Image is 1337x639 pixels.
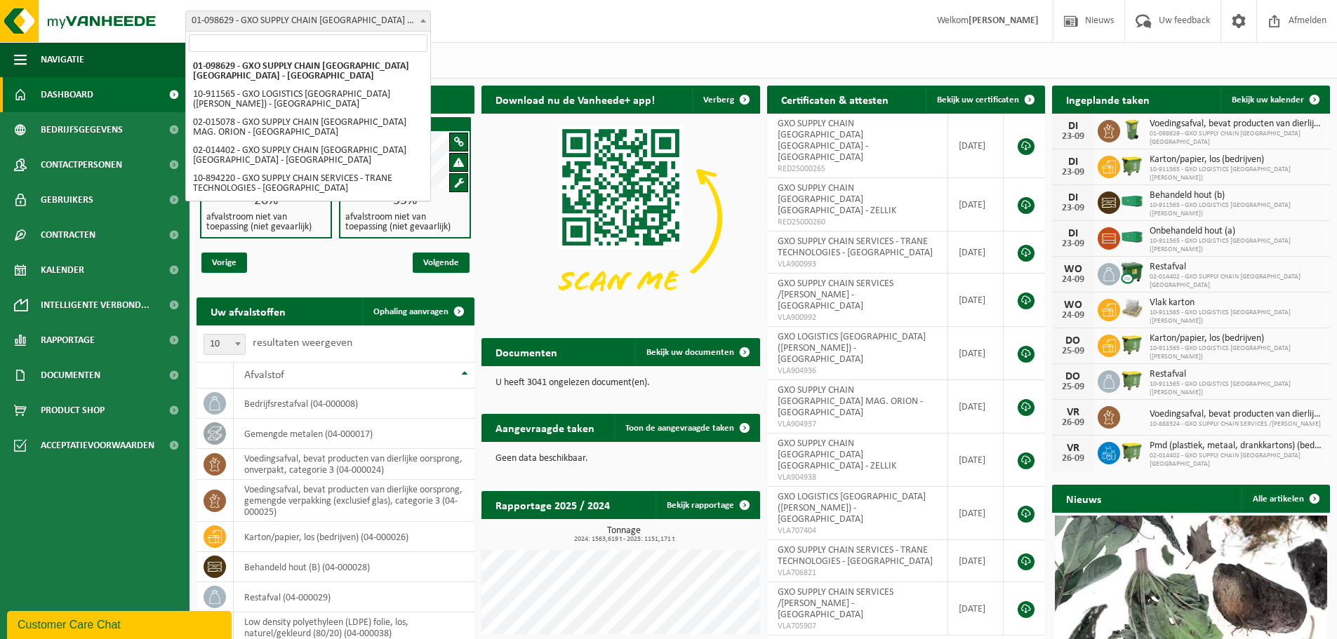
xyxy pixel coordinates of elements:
div: 23-09 [1059,239,1087,249]
p: Geen data beschikbaar. [495,454,745,464]
span: GXO LOGISTICS [GEOGRAPHIC_DATA] ([PERSON_NAME]) - [GEOGRAPHIC_DATA] [778,332,926,365]
span: Karton/papier, los (bedrijven) [1150,154,1323,166]
div: DO [1059,335,1087,347]
a: Alle artikelen [1242,485,1329,513]
span: 10 [204,335,245,354]
span: Voedingsafval, bevat producten van dierlijke oorsprong, onverpakt, categorie 3 [1150,119,1323,130]
div: 26-09 [1059,454,1087,464]
td: [DATE] [948,487,1004,540]
span: GXO SUPPLY CHAIN [GEOGRAPHIC_DATA] [GEOGRAPHIC_DATA] - [GEOGRAPHIC_DATA] [778,119,868,163]
span: Intelligente verbond... [41,288,149,323]
span: Volgende [413,253,470,273]
span: Kalender [41,253,84,288]
span: Afvalstof [244,370,284,381]
span: 02-014402 - GXO SUPPLY CHAIN [GEOGRAPHIC_DATA] [GEOGRAPHIC_DATA] [1150,273,1323,290]
span: RED25000260 [778,217,937,228]
a: Ophaling aanvragen [362,297,473,325]
div: 23-09 [1059,132,1087,142]
span: 10-911565 - GXO LOGISTICS [GEOGRAPHIC_DATA] ([PERSON_NAME]) [1150,309,1323,325]
td: [DATE] [948,433,1004,487]
span: Vorige [201,253,247,273]
span: VLA904938 [778,472,937,483]
h2: Documenten [481,338,571,365]
li: 02-015078 - GXO SUPPLY CHAIN [GEOGRAPHIC_DATA] MAG. ORION - [GEOGRAPHIC_DATA] [189,114,427,142]
span: Vlak karton [1150,297,1323,309]
span: 01-098629 - GXO SUPPLY CHAIN ANTWERP NV - ANTWERPEN [186,11,430,31]
span: Restafval [1150,369,1323,380]
span: Restafval [1150,262,1323,273]
span: 01-098629 - GXO SUPPLY CHAIN ANTWERP NV - ANTWERPEN [185,11,431,32]
img: WB-1100-HPE-GN-50 [1120,368,1144,392]
span: 10-911565 - GXO LOGISTICS [GEOGRAPHIC_DATA] ([PERSON_NAME]) [1150,380,1323,397]
p: U heeft 3041 ongelezen document(en). [495,378,745,388]
td: [DATE] [948,231,1004,274]
span: Contracten [41,217,95,253]
span: GXO SUPPLY CHAIN [GEOGRAPHIC_DATA] [GEOGRAPHIC_DATA] - ZELLIK [778,438,896,471]
span: Rapportage [41,323,95,358]
div: VR [1059,443,1087,454]
span: GXO SUPPLY CHAIN SERVICES /[PERSON_NAME] - [GEOGRAPHIC_DATA] [778,278,893,311]
td: gemengde metalen (04-000017) [234,419,474,449]
img: WB-1100-HPE-GN-50 [1120,332,1144,356]
span: Navigatie [41,42,84,77]
td: bedrijfsrestafval (04-000008) [234,389,474,419]
a: Bekijk rapportage [656,491,759,519]
td: [DATE] [948,540,1004,582]
h2: Nieuws [1052,485,1115,512]
div: WO [1059,300,1087,311]
img: HK-XC-40-GN-00 [1120,231,1144,243]
span: 2024: 1563,619 t - 2025: 1151,171 t [488,536,759,543]
img: WB-1100-HPE-GN-50 [1120,440,1144,464]
iframe: chat widget [7,608,234,639]
span: Gebruikers [41,182,93,217]
img: WB-0140-HPE-GN-50 [1120,118,1144,142]
h2: Download nu de Vanheede+ app! [481,86,669,113]
span: GXO SUPPLY CHAIN SERVICES /[PERSON_NAME] - [GEOGRAPHIC_DATA] [778,587,893,620]
td: [DATE] [948,178,1004,231]
td: [DATE] [948,114,1004,178]
li: 02-014402 - GXO SUPPLY CHAIN [GEOGRAPHIC_DATA] [GEOGRAPHIC_DATA] - [GEOGRAPHIC_DATA] [189,142,427,170]
a: Bekijk uw certificaten [926,86,1044,114]
div: WO [1059,264,1087,275]
div: DI [1059,192,1087,203]
li: 10-911565 - GXO LOGISTICS [GEOGRAPHIC_DATA] ([PERSON_NAME]) - [GEOGRAPHIC_DATA] [189,86,427,114]
div: 26-09 [1059,418,1087,428]
span: 10-911565 - GXO LOGISTICS [GEOGRAPHIC_DATA] ([PERSON_NAME]) [1150,237,1323,254]
a: Toon de aangevraagde taken [614,414,759,442]
span: 01-098629 - GXO SUPPLY CHAIN [GEOGRAPHIC_DATA] [GEOGRAPHIC_DATA] [1150,130,1323,147]
div: 24-09 [1059,311,1087,321]
a: Bekijk uw documenten [635,338,759,366]
span: Contactpersonen [41,147,122,182]
div: DI [1059,121,1087,132]
h2: Aangevraagde taken [481,414,608,441]
img: WB-1100-HPE-GN-50 [1120,154,1144,177]
h2: Ingeplande taken [1052,86,1164,113]
h3: Tonnage [488,526,759,543]
span: Pmd (plastiek, metaal, drankkartons) (bedrijven) [1150,440,1323,452]
td: restafval (04-000029) [234,582,474,612]
div: 24-09 [1059,275,1087,285]
img: HK-XC-40-GN-00 [1120,195,1144,208]
span: Bekijk uw certificaten [937,95,1019,105]
label: resultaten weergeven [253,337,352,349]
span: Acceptatievoorwaarden [41,428,154,463]
strong: [PERSON_NAME] [969,15,1039,26]
span: VLA900993 [778,259,937,270]
span: VLA900992 [778,312,937,323]
div: 25-09 [1059,347,1087,356]
span: GXO SUPPLY CHAIN [GEOGRAPHIC_DATA] [GEOGRAPHIC_DATA] - ZELLIK [778,183,896,216]
span: VLA707404 [778,525,937,537]
span: Dashboard [41,77,93,112]
span: 02-014402 - GXO SUPPLY CHAIN [GEOGRAPHIC_DATA] [GEOGRAPHIC_DATA] [1150,452,1323,469]
div: DI [1059,156,1087,168]
span: 10-888324 - GXO SUPPLY CHAIN SERVICES /[PERSON_NAME] [1150,420,1323,429]
span: Bedrijfsgegevens [41,112,123,147]
td: [DATE] [948,327,1004,380]
span: VLA705907 [778,621,937,632]
span: 10-911565 - GXO LOGISTICS [GEOGRAPHIC_DATA] ([PERSON_NAME]) [1150,201,1323,218]
span: GXO SUPPLY CHAIN SERVICES - TRANE TECHNOLOGIES - [GEOGRAPHIC_DATA] [778,236,933,258]
div: DI [1059,228,1087,239]
a: Bekijk uw kalender [1220,86,1329,114]
div: 23-09 [1059,203,1087,213]
td: [DATE] [948,274,1004,327]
